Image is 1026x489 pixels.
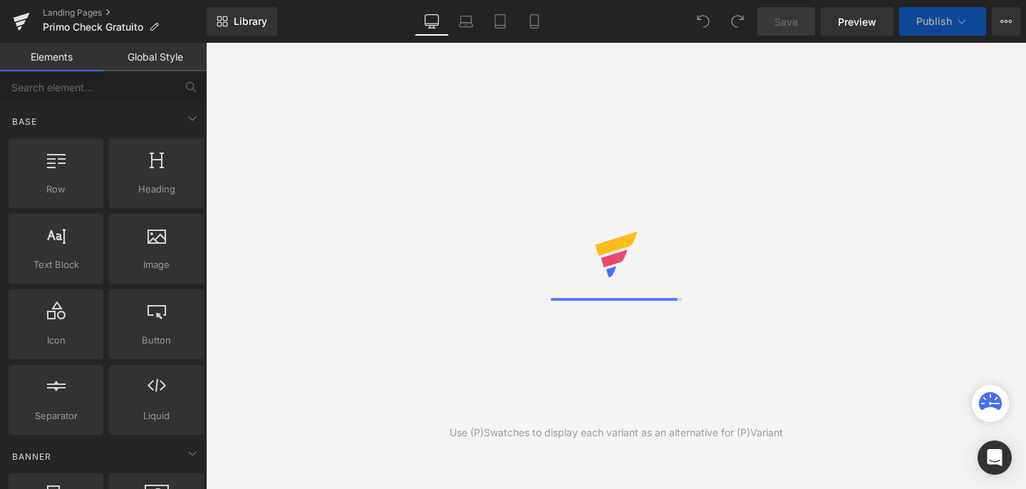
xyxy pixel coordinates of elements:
[13,408,99,423] span: Separator
[13,333,99,348] span: Icon
[774,14,798,29] span: Save
[207,7,277,36] a: New Library
[992,7,1020,36] button: More
[689,7,717,36] button: Undo
[113,408,199,423] span: Liquid
[899,7,986,36] button: Publish
[103,43,207,71] a: Global Style
[43,21,143,33] span: Primo Check Gratuito
[821,7,893,36] a: Preview
[978,441,1012,475] div: Open Intercom Messenger
[13,182,99,197] span: Row
[483,7,517,36] a: Tablet
[517,7,551,36] a: Mobile
[113,333,199,348] span: Button
[43,7,207,19] a: Landing Pages
[11,450,53,463] span: Banner
[450,425,783,441] div: Use (P)Swatches to display each variant as an alternative for (P)Variant
[13,257,99,272] span: Text Block
[723,7,752,36] button: Redo
[113,182,199,197] span: Heading
[415,7,449,36] a: Desktop
[838,14,876,29] span: Preview
[113,257,199,272] span: Image
[916,16,952,27] span: Publish
[449,7,483,36] a: Laptop
[11,115,38,128] span: Base
[234,15,267,28] span: Library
